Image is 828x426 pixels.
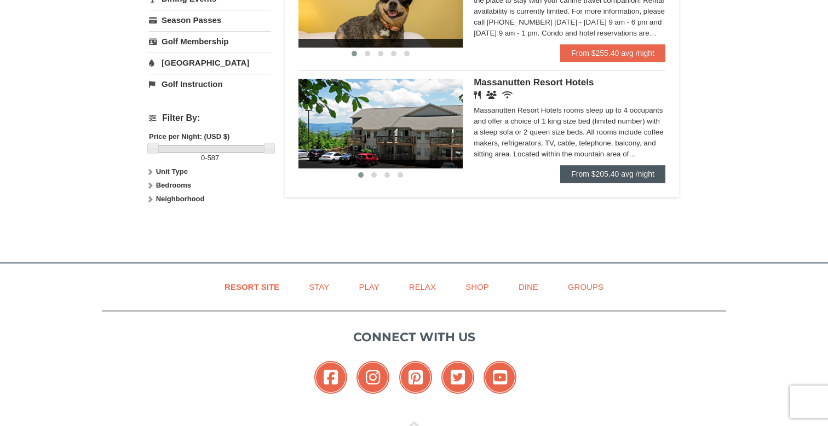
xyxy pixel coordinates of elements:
strong: Neighborhood [156,195,205,203]
i: Restaurant [474,91,481,99]
p: Connect with us [102,328,726,346]
a: Golf Membership [149,31,271,51]
i: Banquet Facilities [486,91,497,99]
a: Season Passes [149,10,271,30]
a: Golf Instruction [149,74,271,94]
strong: Unit Type [156,167,188,176]
a: From $255.40 avg /night [560,44,665,62]
div: Massanutten Resort Hotels rooms sleep up to 4 occupants and offer a choice of 1 king size bed (li... [474,105,665,160]
a: Play [345,275,393,299]
label: - [149,153,271,164]
a: From $205.40 avg /night [560,165,665,183]
a: [GEOGRAPHIC_DATA] [149,52,271,73]
span: Massanutten Resort Hotels [474,77,594,87]
a: Dine [505,275,552,299]
span: 0 [201,154,205,162]
a: Relax [395,275,450,299]
span: 587 [208,154,220,162]
a: Stay [295,275,343,299]
a: Groups [554,275,617,299]
h4: Filter By: [149,113,271,123]
a: Shop [452,275,503,299]
strong: Price per Night: (USD $) [149,132,229,141]
a: Resort Site [211,275,293,299]
i: Wireless Internet (free) [502,91,513,99]
strong: Bedrooms [156,181,191,189]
